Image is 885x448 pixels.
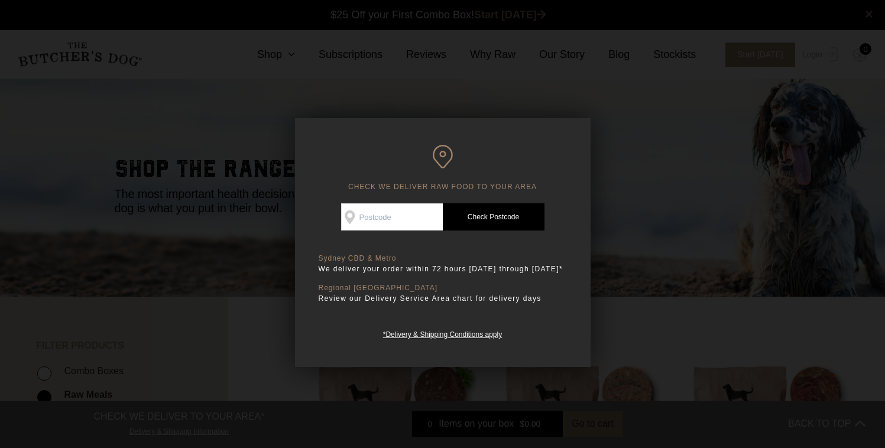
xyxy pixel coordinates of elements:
p: Sydney CBD & Metro [319,254,567,263]
p: We deliver your order within 72 hours [DATE] through [DATE]* [319,263,567,275]
p: Regional [GEOGRAPHIC_DATA] [319,284,567,293]
input: Postcode [341,203,443,231]
p: Review our Delivery Service Area chart for delivery days [319,293,567,304]
h6: CHECK WE DELIVER RAW FOOD TO YOUR AREA [319,145,567,191]
a: *Delivery & Shipping Conditions apply [383,327,502,339]
a: Check Postcode [443,203,544,231]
